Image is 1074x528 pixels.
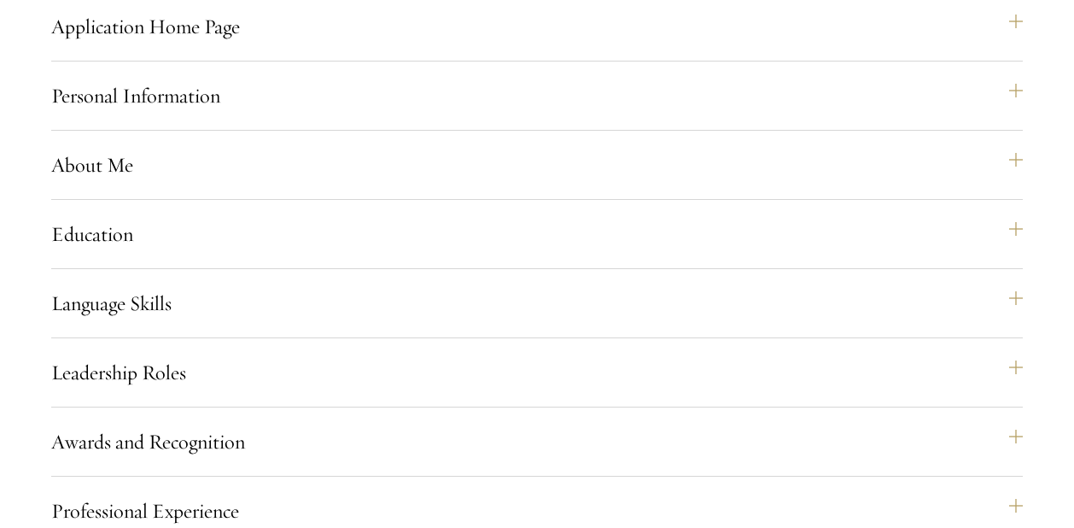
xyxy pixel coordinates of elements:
button: Leadership Roles [51,352,1023,393]
button: Awards and Recognition [51,421,1023,462]
button: Personal Information [51,75,1023,116]
button: About Me [51,144,1023,185]
button: Application Home Page [51,6,1023,47]
button: Language Skills [51,283,1023,324]
button: Education [51,214,1023,255]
